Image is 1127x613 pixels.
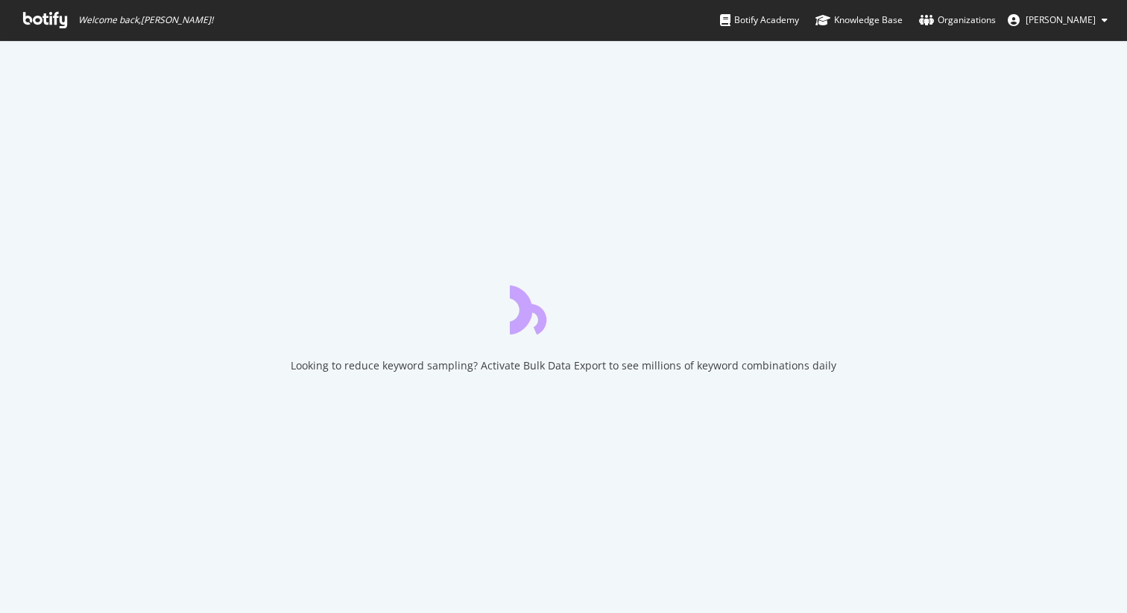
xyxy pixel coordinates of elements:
[1026,13,1096,26] span: Liam Robinson
[919,13,996,28] div: Organizations
[720,13,799,28] div: Botify Academy
[815,13,903,28] div: Knowledge Base
[510,281,617,334] div: animation
[996,8,1120,32] button: [PERSON_NAME]
[78,14,213,26] span: Welcome back, [PERSON_NAME] !
[291,358,836,373] div: Looking to reduce keyword sampling? Activate Bulk Data Export to see millions of keyword combinat...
